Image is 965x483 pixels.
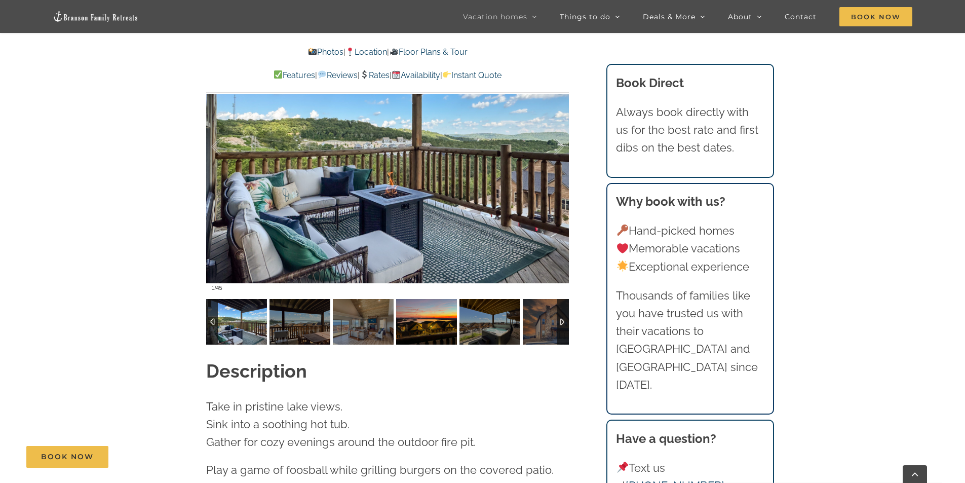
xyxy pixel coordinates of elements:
img: 🔑 [617,225,628,236]
img: 💬 [318,70,326,79]
span: Vacation homes [463,13,527,20]
img: 📸 [308,48,317,56]
p: | | [206,46,569,59]
b: Book Direct [616,76,684,90]
a: Instant Quote [442,70,501,80]
a: Photos [308,47,343,57]
a: Book Now [26,446,108,468]
a: Location [345,47,387,57]
a: Floor Plans & Tour [389,47,467,57]
a: Availability [392,70,440,80]
img: Dreamweaver-Cabin-at-Table-Rock-Lake-1052-Edit-scaled.jpg-nggid042884-ngg0dyn-120x90-00f0w010c011... [523,299,584,345]
span: Contact [785,13,817,20]
span: Deals & More [643,13,696,20]
img: 🌟 [617,261,628,272]
img: 📍 [346,48,354,56]
img: Branson Family Retreats Logo [53,11,139,22]
img: 🎥 [390,48,398,56]
img: Dreamweaver-Cabin-at-Table-Rock-Lake-1004-Edit-scaled.jpg-nggid042883-ngg0dyn-120x90-00f0w010c011... [333,299,394,345]
img: Dreamweaver-cabin-sunset-Table-Rock-Lake-scaled.jpg-nggid042901-ngg0dyn-120x90-00f0w010c011r110f1... [396,299,457,345]
img: ✅ [274,70,282,79]
a: Features [274,70,315,80]
img: 👉 [443,70,451,79]
img: ❤️ [617,243,628,254]
img: Dreamweaver-Cabin-Table-Rock-Lake-2002-scaled.jpg-nggid043191-ngg0dyn-120x90-00f0w010c011r110f110... [206,299,267,345]
img: 💲 [360,70,368,79]
strong: Description [206,360,307,382]
span: Book Now [41,453,94,461]
img: 📆 [392,70,400,79]
p: Hand-picked homes Memorable vacations Exceptional experience [616,222,764,276]
p: Take in pristine lake views. Sink into a soothing hot tub. Gather for cozy evenings around the ou... [206,398,569,452]
h3: Why book with us? [616,193,764,211]
span: Things to do [560,13,610,20]
p: | | | | [206,69,569,82]
span: Book Now [839,7,912,26]
strong: Have a question? [616,431,716,446]
span: About [728,13,752,20]
a: Rates [360,70,390,80]
img: Dreamweaver-Cabin-Table-Rock-Lake-2009-scaled.jpg-nggid043196-ngg0dyn-120x90-00f0w010c011r110f110... [269,299,330,345]
p: Always book directly with us for the best rate and first dibs on the best dates. [616,103,764,157]
a: Reviews [317,70,357,80]
img: Dreamweaver-Cabin-Table-Rock-Lake-2020-scaled.jpg-nggid043203-ngg0dyn-120x90-00f0w010c011r110f110... [459,299,520,345]
p: Thousands of families like you have trusted us with their vacations to [GEOGRAPHIC_DATA] and [GEO... [616,287,764,394]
